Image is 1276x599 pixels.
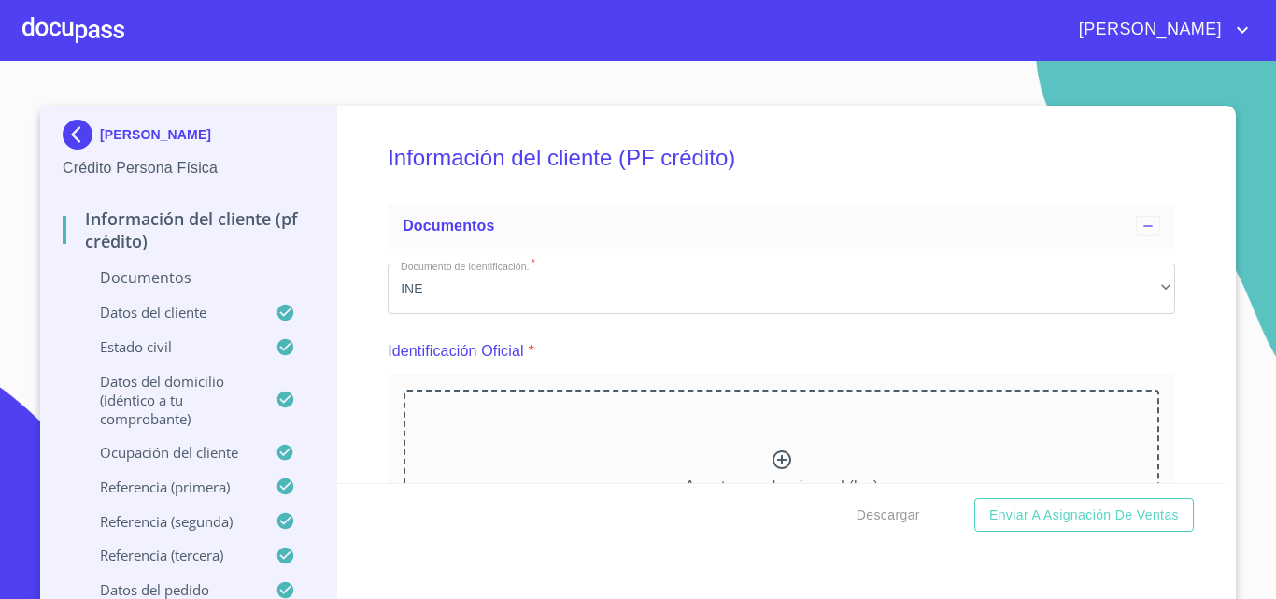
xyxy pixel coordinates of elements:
p: Arrastra o selecciona el (los) documento(s) para agregar [685,476,878,521]
p: [PERSON_NAME] [100,127,211,142]
p: Referencia (segunda) [63,512,276,531]
h5: Información del cliente (PF crédito) [388,120,1175,196]
span: Enviar a Asignación de Ventas [989,504,1179,527]
span: Documentos [403,218,494,234]
p: Estado Civil [63,337,276,356]
img: Docupass spot blue [63,120,100,150]
p: Ocupación del Cliente [63,443,276,462]
button: Enviar a Asignación de Ventas [974,498,1194,533]
div: INE [388,264,1175,314]
p: Datos del cliente [63,303,276,321]
span: Descargar [857,504,920,527]
button: account of current user [1065,15,1254,45]
p: Información del cliente (PF crédito) [63,207,314,252]
p: Identificación Oficial [388,340,524,363]
p: Referencia (primera) [63,478,276,496]
p: Documentos [63,267,314,288]
span: [PERSON_NAME] [1065,15,1231,45]
button: Descargar [849,498,928,533]
p: Datos del domicilio (idéntico a tu comprobante) [63,372,276,428]
p: Crédito Persona Física [63,157,314,179]
p: Datos del pedido [63,580,276,599]
div: Documentos [388,204,1175,249]
p: Referencia (tercera) [63,546,276,564]
div: [PERSON_NAME] [63,120,314,157]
